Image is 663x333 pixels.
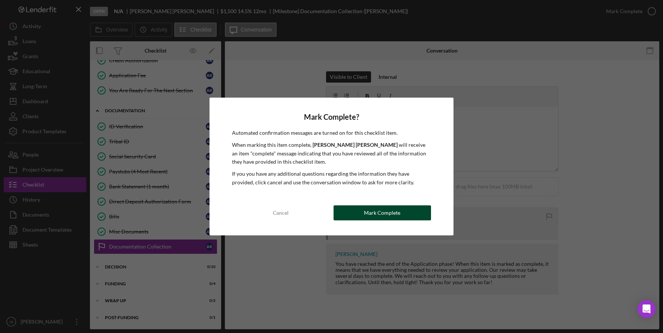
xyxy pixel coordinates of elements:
h4: Mark Complete? [232,113,431,121]
button: Mark Complete [334,205,431,220]
button: Cancel [232,205,329,220]
div: Open Intercom Messenger [638,300,656,318]
p: When marking this item complete, will receive an item "complete" message indicating that you have... [232,141,431,166]
b: [PERSON_NAME] [PERSON_NAME] [313,142,398,148]
p: Automated confirmation messages are turned on for this checklist item. [232,129,431,137]
div: Mark Complete [364,205,400,220]
div: Cancel [273,205,289,220]
p: If you you have any additional questions regarding the information they have provided, click canc... [232,170,431,187]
